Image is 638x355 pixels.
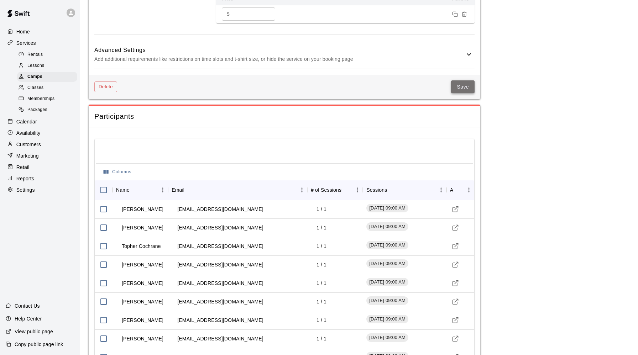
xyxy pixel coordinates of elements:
[17,60,80,71] a: Lessons
[116,292,169,311] td: [PERSON_NAME]
[450,241,461,251] a: Visit customer profile
[17,83,77,93] div: Classes
[16,28,30,35] p: Home
[311,237,332,256] td: 1 / 1
[172,218,269,237] td: [EMAIL_ADDRESS][DOMAIN_NAME]
[6,139,74,150] a: Customers
[366,279,408,286] span: [DATE] 09:00 AM
[27,62,45,69] span: Lessons
[387,185,397,195] button: Sort
[15,302,40,309] p: Contact Us
[6,162,74,173] a: Retail
[172,311,269,330] td: [EMAIL_ADDRESS][DOMAIN_NAME]
[6,38,74,48] a: Services
[16,141,41,148] p: Customers
[16,152,39,159] p: Marketing
[464,185,474,195] button: Menu
[27,73,42,80] span: Camps
[15,328,53,335] p: View public page
[15,315,42,322] p: Help Center
[17,105,80,116] a: Packages
[6,150,74,161] a: Marketing
[116,237,167,256] td: Topher Cochrane
[27,51,43,58] span: Rentals
[172,237,269,256] td: [EMAIL_ADDRESS][DOMAIN_NAME]
[450,315,461,325] a: Visit customer profile
[130,185,140,195] button: Sort
[16,118,37,125] p: Calendar
[27,95,54,102] span: Memberships
[168,180,307,200] div: Email
[16,186,35,194] p: Settings
[450,204,461,214] a: Visit customer profile
[27,84,43,91] span: Classes
[6,116,74,127] div: Calendar
[311,274,332,293] td: 1 / 1
[172,255,269,274] td: [EMAIL_ADDRESS][DOMAIN_NAME]
[17,105,77,115] div: Packages
[366,180,387,200] div: Sessions
[366,223,408,230] span: [DATE] 09:00 AM
[17,50,77,60] div: Rentals
[172,292,269,311] td: [EMAIL_ADDRESS][DOMAIN_NAME]
[17,94,77,104] div: Memberships
[172,200,269,219] td: [EMAIL_ADDRESS][DOMAIN_NAME]
[116,274,169,293] td: [PERSON_NAME]
[311,200,332,219] td: 1 / 1
[311,218,332,237] td: 1 / 1
[450,278,461,288] a: Visit customer profile
[6,26,74,37] a: Home
[297,185,307,195] button: Menu
[17,49,80,60] a: Rentals
[94,81,117,92] button: Delete
[94,41,475,69] div: Advanced SettingsAdd additional requirements like restrictions on time slots and t-shirt size, or...
[16,129,41,137] p: Availability
[436,185,446,195] button: Menu
[366,205,408,212] span: [DATE] 09:00 AM
[116,180,130,200] div: Name
[450,180,454,200] div: Actions
[450,222,461,233] a: Visit customer profile
[172,274,269,293] td: [EMAIL_ADDRESS][DOMAIN_NAME]
[102,166,133,177] button: Select columns
[16,164,30,171] p: Retail
[94,46,465,55] h6: Advanced Settings
[6,173,74,184] a: Reports
[450,333,461,344] a: Visit customer profile
[27,106,47,113] span: Packages
[116,200,169,219] td: [PERSON_NAME]
[17,61,77,71] div: Lessons
[157,185,168,195] button: Menu
[311,180,341,200] div: # of Sessions
[366,334,408,341] span: [DATE] 09:00 AM
[116,329,169,348] td: [PERSON_NAME]
[184,185,194,195] button: Sort
[366,316,408,323] span: [DATE] 09:00 AM
[352,185,363,195] button: Menu
[6,128,74,138] a: Availability
[307,180,363,200] div: # of Sessions
[460,10,469,19] button: Remove price
[363,180,446,200] div: Sessions
[116,218,169,237] td: [PERSON_NAME]
[6,185,74,195] a: Settings
[311,292,332,311] td: 1 / 1
[227,10,230,18] p: $
[341,185,351,195] button: Sort
[450,259,461,270] a: Visit customer profile
[446,180,474,200] div: Actions
[311,255,332,274] td: 1 / 1
[172,180,184,200] div: Email
[366,260,408,267] span: [DATE] 09:00 AM
[454,185,464,195] button: Sort
[17,83,80,94] a: Classes
[15,341,63,348] p: Copy public page link
[311,311,332,330] td: 1 / 1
